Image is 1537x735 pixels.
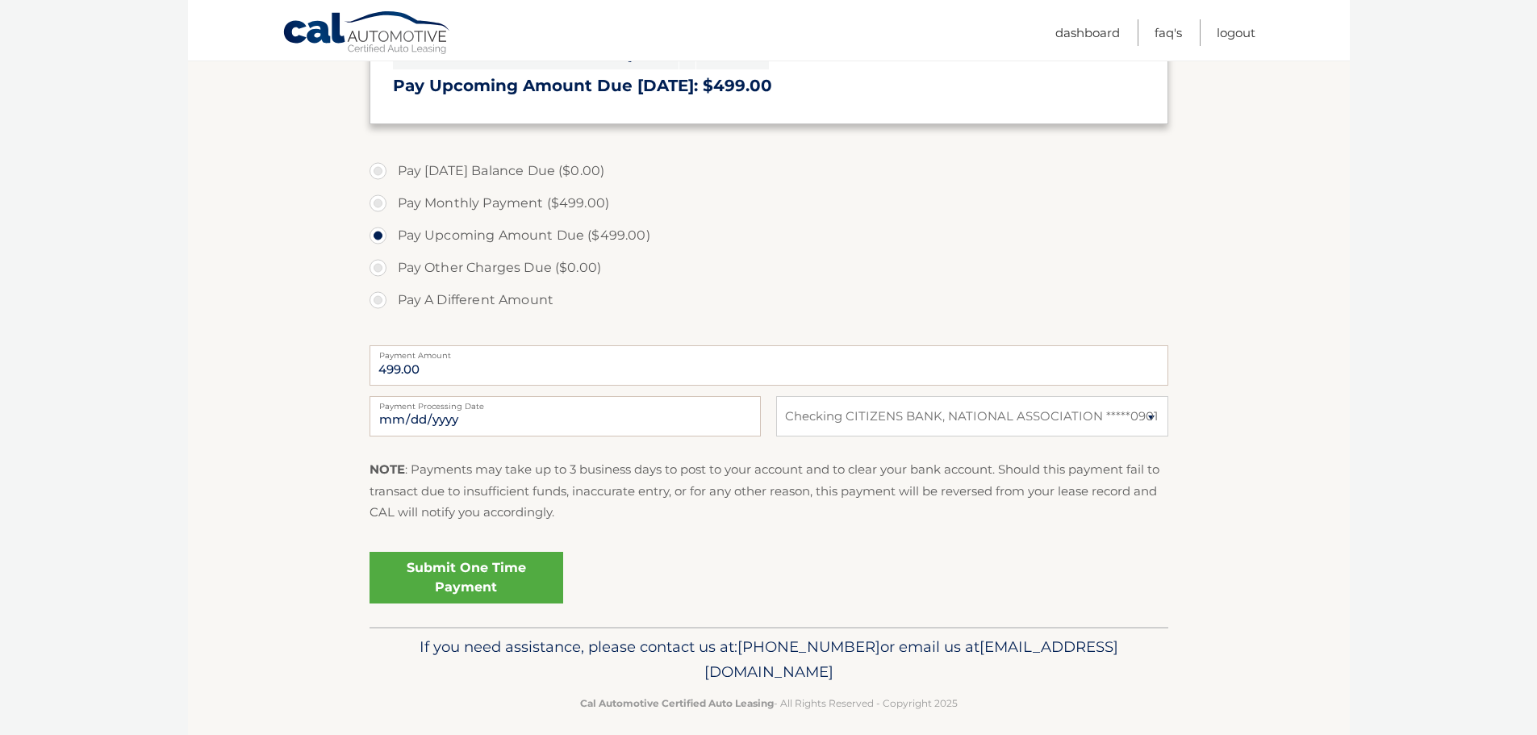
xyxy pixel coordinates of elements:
[370,187,1168,219] label: Pay Monthly Payment ($499.00)
[370,396,761,436] input: Payment Date
[370,252,1168,284] label: Pay Other Charges Due ($0.00)
[580,697,774,709] strong: Cal Automotive Certified Auto Leasing
[282,10,452,57] a: Cal Automotive
[370,459,1168,523] p: : Payments may take up to 3 business days to post to your account and to clear your bank account....
[370,552,563,603] a: Submit One Time Payment
[370,345,1168,358] label: Payment Amount
[393,76,1145,96] h3: Pay Upcoming Amount Due [DATE]: $499.00
[1055,19,1120,46] a: Dashboard
[370,219,1168,252] label: Pay Upcoming Amount Due ($499.00)
[370,396,761,409] label: Payment Processing Date
[737,637,880,656] span: [PHONE_NUMBER]
[370,284,1168,316] label: Pay A Different Amount
[370,155,1168,187] label: Pay [DATE] Balance Due ($0.00)
[1155,19,1182,46] a: FAQ's
[380,634,1158,686] p: If you need assistance, please contact us at: or email us at
[380,695,1158,712] p: - All Rights Reserved - Copyright 2025
[370,345,1168,386] input: Payment Amount
[370,461,405,477] strong: NOTE
[1217,19,1255,46] a: Logout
